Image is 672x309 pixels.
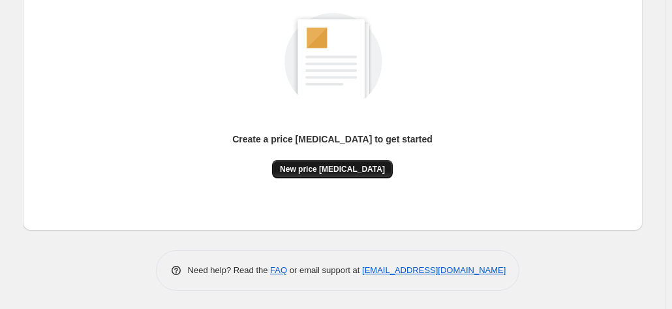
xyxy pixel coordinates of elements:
span: Need help? Read the [188,265,271,275]
button: New price [MEDICAL_DATA] [272,160,393,178]
a: [EMAIL_ADDRESS][DOMAIN_NAME] [362,265,506,275]
a: FAQ [270,265,287,275]
span: or email support at [287,265,362,275]
span: New price [MEDICAL_DATA] [280,164,385,174]
p: Create a price [MEDICAL_DATA] to get started [232,133,433,146]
